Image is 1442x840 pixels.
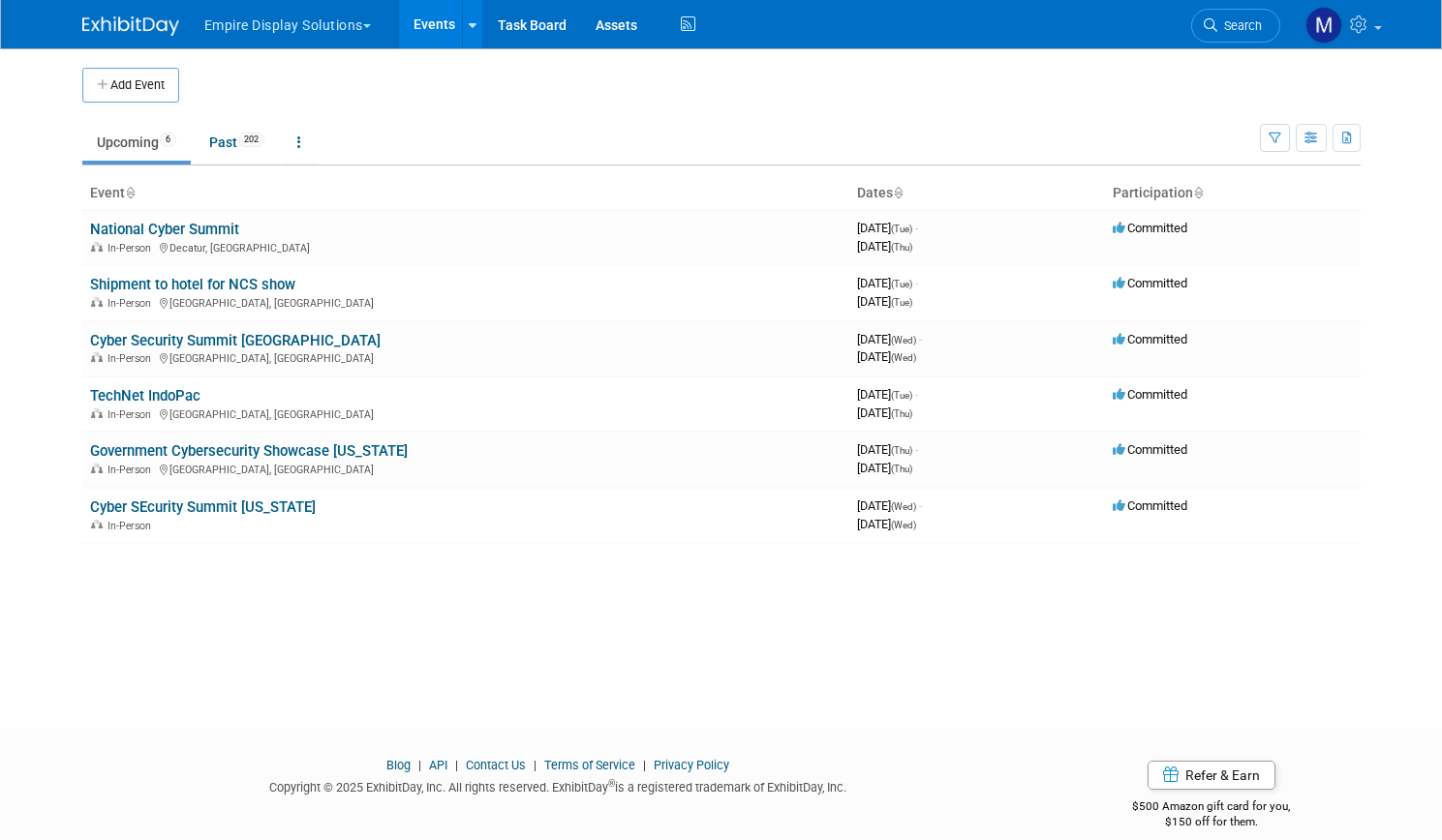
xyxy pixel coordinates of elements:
[891,279,912,289] span: (Tue)
[891,242,912,253] span: (Thu)
[90,276,295,293] a: Shipment to hotel for NCS show
[107,297,157,310] span: In-Person
[891,352,916,363] span: (Wed)
[1305,7,1342,44] img: Matt h
[891,520,916,530] span: (Wed)
[891,408,912,419] span: (Thu)
[529,758,541,772] span: |
[429,758,447,772] a: API
[107,352,157,365] span: In-Person
[91,297,103,307] img: In-Person Event
[1113,387,1187,402] span: Committed
[91,520,103,529] img: In-Person Event
[1113,276,1187,290] span: Committed
[466,758,526,772] a: Contact Us
[1113,442,1187,457] span: Committed
[849,177,1105,210] th: Dates
[544,758,635,772] a: Terms of Service
[891,335,916,345] span: (Wed)
[1062,786,1361,830] div: $500 Amazon gift card for you,
[857,276,918,290] span: [DATE]
[414,758,426,772] span: |
[450,758,463,772] span: |
[1193,185,1203,200] a: Sort by Participation Type
[1105,177,1361,210] th: Participation
[90,461,842,476] div: [GEOGRAPHIC_DATA], [GEOGRAPHIC_DATA]
[195,124,279,161] a: Past202
[891,501,916,512] span: (Wed)
[857,294,912,309] span: [DATE]
[919,498,922,513] span: -
[125,185,135,200] a: Sort by Event Name
[857,442,918,457] span: [DATE]
[891,297,912,308] span: (Tue)
[90,294,842,310] div: [GEOGRAPHIC_DATA], [GEOGRAPHIC_DATA]
[919,332,922,346] span: -
[1217,18,1262,33] span: Search
[915,276,918,290] span: -
[90,387,200,405] a: TechNet IndoPac
[1113,221,1187,235] span: Committed
[608,778,615,789] sup: ®
[654,758,729,772] a: Privacy Policy
[82,177,849,210] th: Event
[91,352,103,362] img: In-Person Event
[1191,9,1280,43] a: Search
[386,758,411,772] a: Blog
[90,405,842,421] div: [GEOGRAPHIC_DATA], [GEOGRAPHIC_DATA]
[1113,332,1187,346] span: Committed
[91,408,103,418] img: In-Person Event
[857,221,918,235] span: [DATE]
[638,758,651,772] span: |
[238,133,264,147] span: 202
[107,464,157,476] span: In-Person
[893,185,903,200] a: Sort by Start Date
[107,520,157,532] span: In-Person
[891,445,912,456] span: (Thu)
[107,242,157,255] span: In-Person
[915,221,918,235] span: -
[891,224,912,234] span: (Tue)
[90,332,381,349] a: Cyber Security Summit [GEOGRAPHIC_DATA]
[857,332,922,346] span: [DATE]
[857,349,916,364] span: [DATE]
[82,774,1034,796] div: Copyright © 2025 ExhibitDay, Inc. All rights reserved. ExhibitDay is a registered trademark of Ex...
[1148,761,1275,790] a: Refer & Earn
[915,442,918,457] span: -
[90,349,842,365] div: [GEOGRAPHIC_DATA], [GEOGRAPHIC_DATA]
[82,68,179,103] button: Add Event
[891,464,912,474] span: (Thu)
[91,464,103,473] img: In-Person Event
[90,239,842,255] div: Decatur, [GEOGRAPHIC_DATA]
[857,239,912,254] span: [DATE]
[90,221,239,238] a: National Cyber Summit
[82,124,191,161] a: Upcoming6
[857,405,912,420] span: [DATE]
[1113,498,1187,513] span: Committed
[90,442,408,460] a: Government Cybersecurity Showcase [US_STATE]
[857,498,922,513] span: [DATE]
[857,461,912,475] span: [DATE]
[1062,814,1361,830] div: $150 off for them.
[82,16,179,36] img: ExhibitDay
[107,408,157,421] span: In-Person
[857,517,916,531] span: [DATE]
[91,242,103,252] img: In-Person Event
[915,387,918,402] span: -
[90,498,316,516] a: Cyber SEcurity Summit [US_STATE]
[891,390,912,401] span: (Tue)
[857,387,918,402] span: [DATE]
[160,133,176,147] span: 6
